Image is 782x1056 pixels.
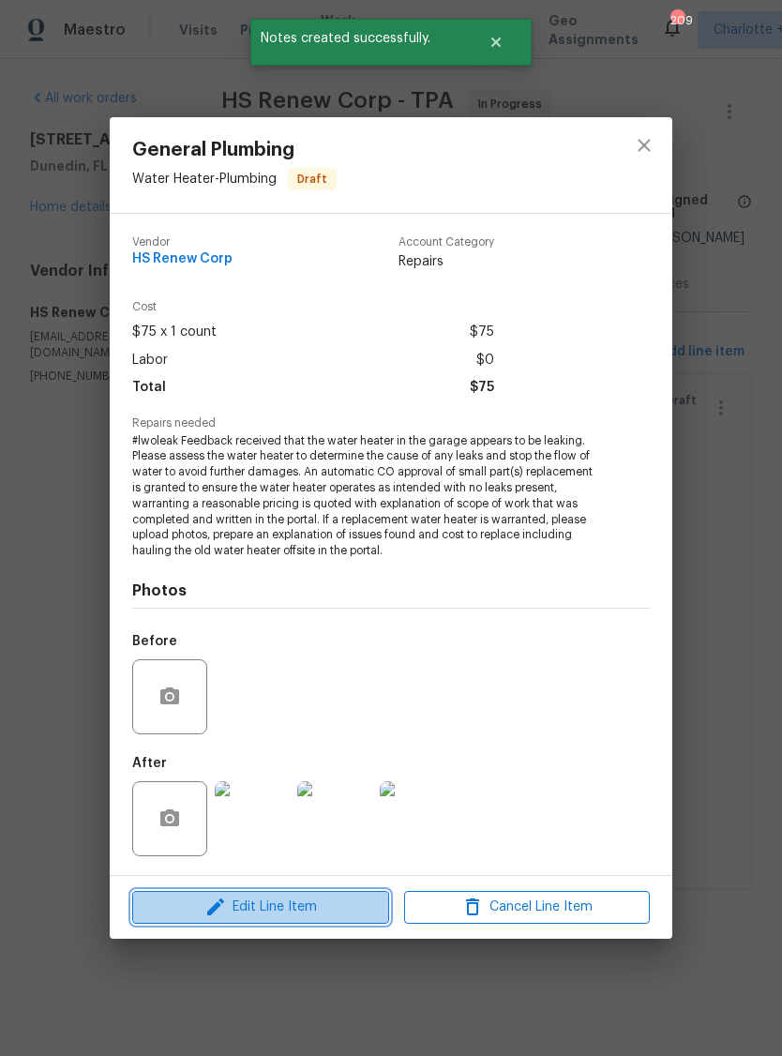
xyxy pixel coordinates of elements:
[470,374,494,401] span: $75
[132,236,233,249] span: Vendor
[399,252,494,271] span: Repairs
[132,635,177,648] h5: Before
[132,581,650,600] h4: Photos
[132,757,167,770] h5: After
[404,891,650,924] button: Cancel Line Item
[132,417,650,430] span: Repairs needed
[670,11,684,30] div: 209
[290,170,335,189] span: Draft
[476,347,494,374] span: $0
[132,319,217,346] span: $75 x 1 count
[470,319,494,346] span: $75
[622,123,667,168] button: close
[132,301,494,313] span: Cost
[132,891,389,924] button: Edit Line Item
[132,347,168,374] span: Labor
[132,173,277,186] span: Water Heater - Plumbing
[138,896,383,919] span: Edit Line Item
[132,374,166,401] span: Total
[465,23,527,61] button: Close
[132,433,598,559] span: #lwoleak Feedback received that the water heater in the garage appears to be leaking. Please asse...
[250,19,465,58] span: Notes created successfully.
[410,896,644,919] span: Cancel Line Item
[132,252,233,266] span: HS Renew Corp
[132,140,337,160] span: General Plumbing
[399,236,494,249] span: Account Category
